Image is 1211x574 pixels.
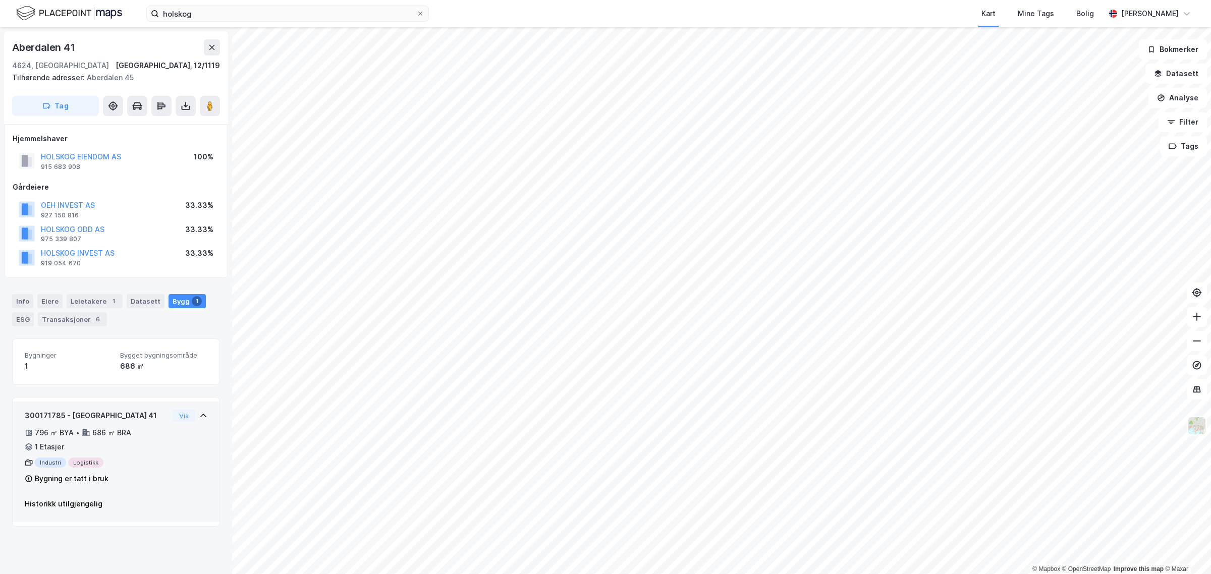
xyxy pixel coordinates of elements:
[1018,8,1054,20] div: Mine Tags
[120,360,207,372] div: 686 ㎡
[25,351,112,360] span: Bygninger
[25,410,169,422] div: 300171785 - [GEOGRAPHIC_DATA] 41
[1161,526,1211,574] iframe: Chat Widget
[1161,526,1211,574] div: Kontrollprogram for chat
[12,96,99,116] button: Tag
[1187,416,1206,435] img: Z
[67,294,123,308] div: Leietakere
[1032,565,1060,572] a: Mapbox
[35,427,74,439] div: 796 ㎡ BYA
[41,235,81,243] div: 975 339 807
[981,8,996,20] div: Kart
[12,73,87,82] span: Tilhørende adresser:
[12,60,109,72] div: 4624, [GEOGRAPHIC_DATA]
[12,312,34,326] div: ESG
[127,294,164,308] div: Datasett
[25,360,112,372] div: 1
[37,294,63,308] div: Eiere
[194,151,213,163] div: 100%
[41,163,80,171] div: 915 683 908
[173,410,195,422] button: Vis
[25,498,207,510] div: Historikk utilgjengelig
[159,6,416,21] input: Søk på adresse, matrikkel, gårdeiere, leietakere eller personer
[35,473,108,485] div: Bygning er tatt i bruk
[12,294,33,308] div: Info
[1160,136,1207,156] button: Tags
[185,199,213,211] div: 33.33%
[41,259,81,267] div: 919 054 670
[38,312,107,326] div: Transaksjoner
[76,429,80,437] div: •
[108,296,119,306] div: 1
[1062,565,1111,572] a: OpenStreetMap
[1148,88,1207,108] button: Analyse
[12,72,212,84] div: Aberdalen 45
[13,181,219,193] div: Gårdeiere
[16,5,122,22] img: logo.f888ab2527a4732fd821a326f86c7f29.svg
[93,314,103,324] div: 6
[185,247,213,259] div: 33.33%
[41,211,79,219] div: 927 150 816
[116,60,220,72] div: [GEOGRAPHIC_DATA], 12/1119
[1159,112,1207,132] button: Filter
[1145,64,1207,84] button: Datasett
[1121,8,1179,20] div: [PERSON_NAME]
[1139,39,1207,60] button: Bokmerker
[1076,8,1094,20] div: Bolig
[13,133,219,145] div: Hjemmelshaver
[35,441,64,453] div: 1 Etasjer
[185,223,213,236] div: 33.33%
[92,427,131,439] div: 686 ㎡ BRA
[120,351,207,360] span: Bygget bygningsområde
[12,39,77,55] div: Aberdalen 41
[1114,565,1164,572] a: Improve this map
[192,296,202,306] div: 1
[169,294,206,308] div: Bygg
